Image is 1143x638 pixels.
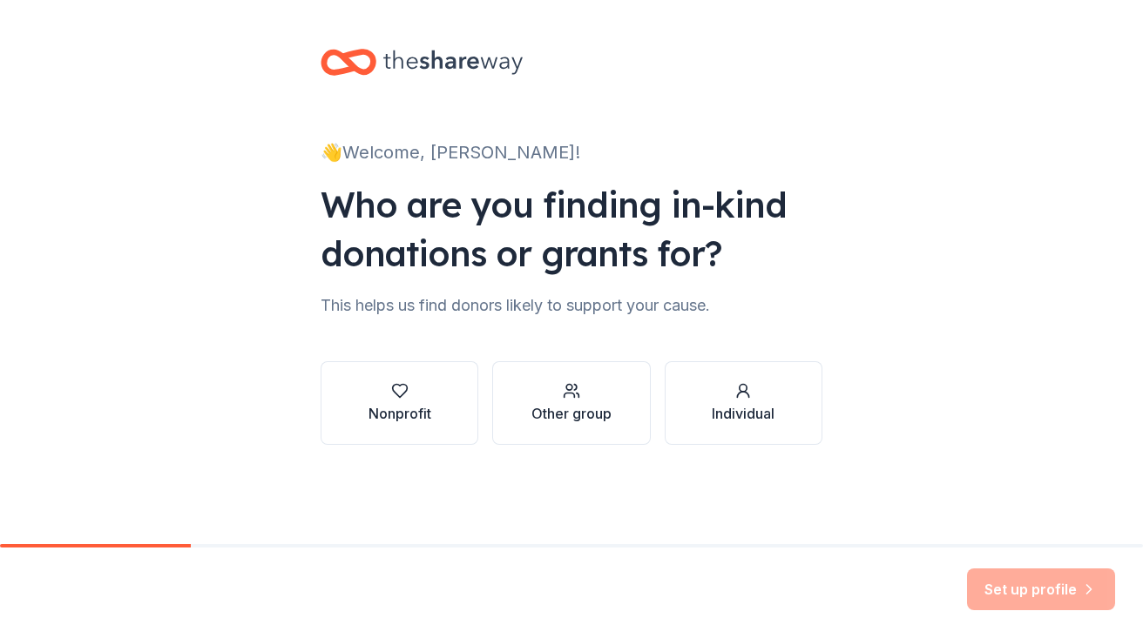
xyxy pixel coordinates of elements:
div: Other group [531,403,612,424]
div: Nonprofit [369,403,431,424]
button: Nonprofit [321,361,478,445]
button: Other group [492,361,650,445]
div: 👋 Welcome, [PERSON_NAME]! [321,138,822,166]
div: This helps us find donors likely to support your cause. [321,292,822,319]
div: Individual [712,403,774,424]
button: Individual [665,361,822,445]
div: Who are you finding in-kind donations or grants for? [321,180,822,278]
